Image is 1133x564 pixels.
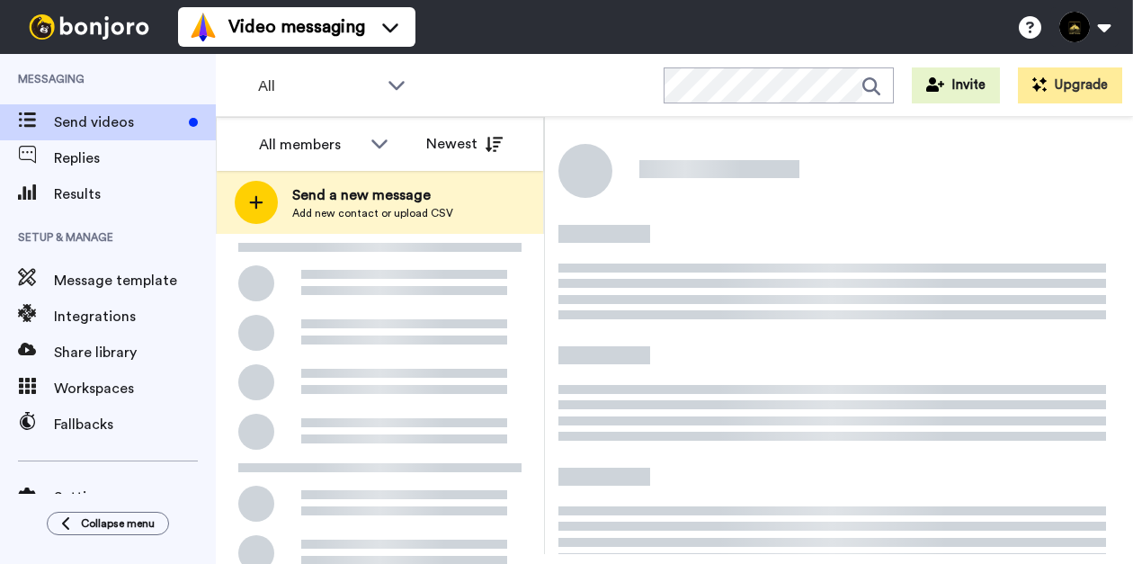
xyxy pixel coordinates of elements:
button: Upgrade [1018,67,1122,103]
button: Collapse menu [47,512,169,535]
button: Invite [912,67,1000,103]
span: Workspaces [54,378,216,399]
div: All members [259,134,361,156]
span: Integrations [54,306,216,327]
img: vm-color.svg [189,13,218,41]
span: Replies [54,148,216,169]
span: All [258,76,379,97]
span: Message template [54,270,216,291]
span: Collapse menu [81,516,155,531]
span: Share library [54,342,216,363]
span: Add new contact or upload CSV [292,206,453,220]
span: Results [54,184,216,205]
span: Settings [54,487,216,508]
span: Send a new message [292,184,453,206]
span: Video messaging [228,14,365,40]
img: bj-logo-header-white.svg [22,14,156,40]
span: Fallbacks [54,414,216,435]
button: Newest [413,126,516,162]
span: Send videos [54,112,182,133]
